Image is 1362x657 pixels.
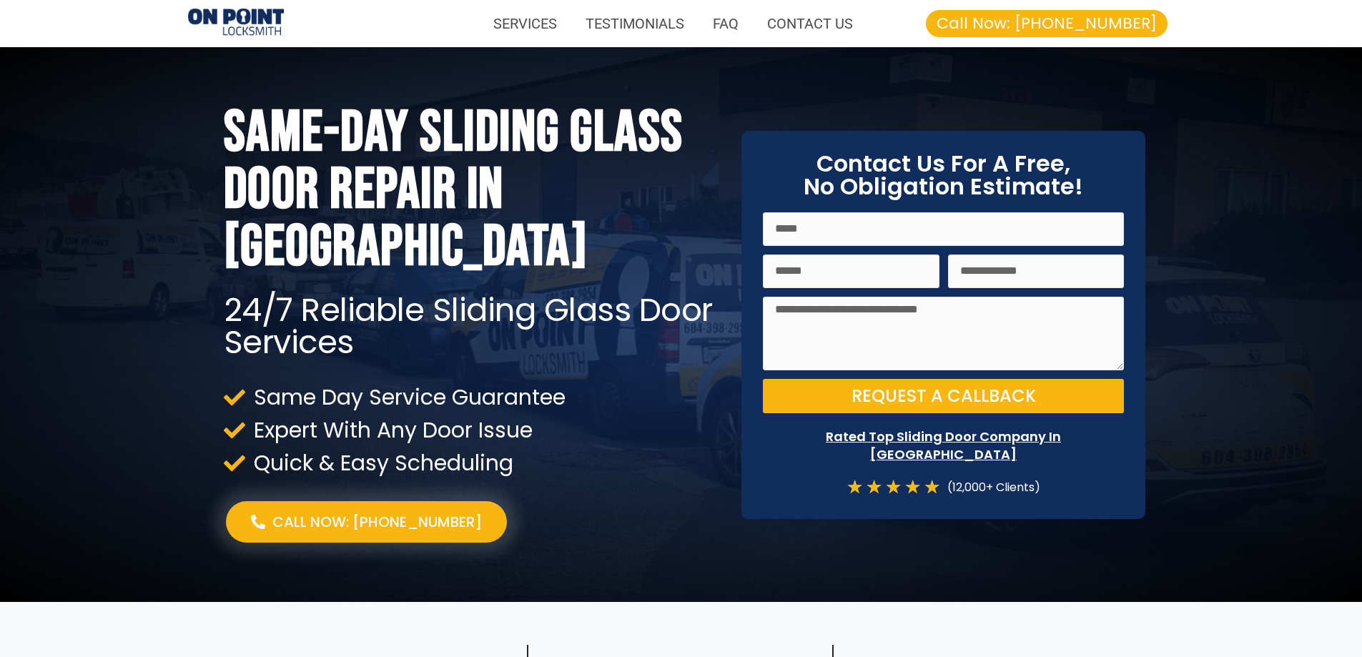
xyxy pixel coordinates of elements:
span: Call Now: [PHONE_NUMBER] [937,16,1157,31]
h2: Contact Us For A Free, No Obligation Estimate! [763,152,1124,198]
span: Expert With Any Door Issue [250,420,533,440]
span: Call Now: [PHONE_NUMBER] [272,512,482,532]
nav: Menu [298,7,868,40]
i: ★ [847,478,863,497]
div: 5/5 [847,478,940,497]
a: TESTIMONIALS [571,7,699,40]
a: Call Now: [PHONE_NUMBER] [926,10,1168,37]
a: SERVICES [479,7,571,40]
h2: 24/7 Reliable Sliding Glass Door Services [224,294,721,358]
img: Sliding glass door repair 1 [188,9,284,38]
a: FAQ [699,7,753,40]
i: ★ [904,478,921,497]
p: Rated Top Sliding Door Company In [GEOGRAPHIC_DATA] [763,428,1124,463]
i: ★ [924,478,940,497]
span: Same Day Service Guarantee [250,387,566,407]
form: On Point Locksmith [763,212,1124,423]
span: Request a Callback [852,387,1036,405]
a: Call Now: [PHONE_NUMBER] [226,501,507,543]
a: CONTACT US [753,7,867,40]
i: ★ [885,478,902,497]
i: ★ [866,478,882,497]
button: Request a Callback [763,379,1124,413]
h1: Same-Day Sliding Glass Door Repair In [GEOGRAPHIC_DATA] [224,104,721,276]
div: (12,000+ Clients) [940,478,1040,497]
span: Quick & Easy Scheduling [250,453,513,473]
